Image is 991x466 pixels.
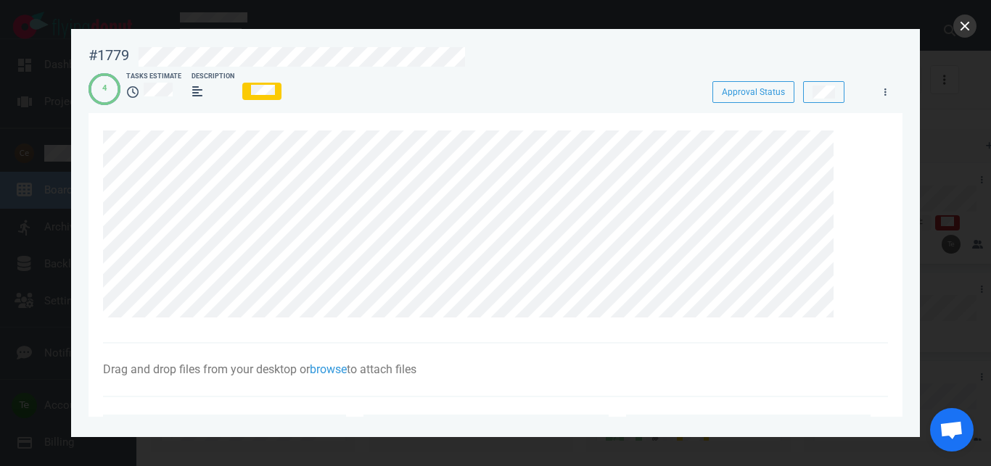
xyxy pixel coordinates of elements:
div: Description [192,72,234,82]
span: Drag and drop files from your desktop or [103,362,310,376]
a: Chat abierto [930,408,974,452]
button: Approval Status [712,81,794,103]
span: to attach files [347,362,416,376]
div: Tasks Estimate [126,72,186,82]
button: close [953,14,976,38]
div: #1779 [89,46,129,65]
div: 4 [102,83,107,95]
a: browse [310,362,347,376]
